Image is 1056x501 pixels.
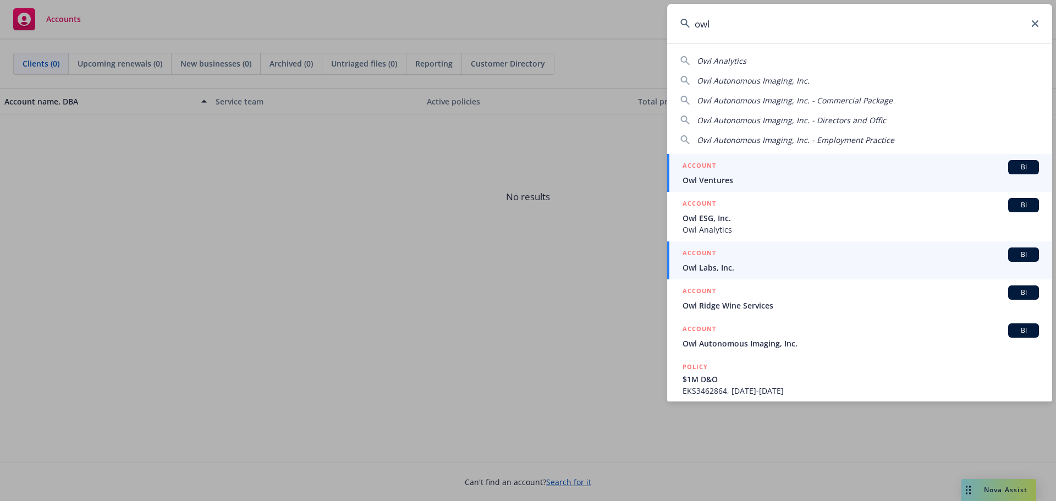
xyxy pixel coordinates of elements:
a: ACCOUNTBIOwl Ridge Wine Services [667,279,1052,317]
h5: ACCOUNT [683,247,716,261]
span: BI [1013,200,1035,210]
h5: ACCOUNT [683,285,716,299]
a: ACCOUNTBIOwl Labs, Inc. [667,241,1052,279]
span: Owl ESG, Inc. [683,212,1039,224]
a: ACCOUNTBIOwl ESG, Inc.Owl Analytics [667,192,1052,241]
span: Owl Ridge Wine Services [683,300,1039,311]
span: Owl Labs, Inc. [683,262,1039,273]
span: Owl Ventures [683,174,1039,186]
a: POLICY$1M D&OEKS3462864, [DATE]-[DATE] [667,355,1052,403]
a: ACCOUNTBIOwl Autonomous Imaging, Inc. [667,317,1052,355]
a: ACCOUNTBIOwl Ventures [667,154,1052,192]
h5: ACCOUNT [683,198,716,211]
h5: ACCOUNT [683,160,716,173]
input: Search... [667,4,1052,43]
span: Owl Autonomous Imaging, Inc. - Directors and Offic [697,115,886,125]
h5: ACCOUNT [683,323,716,337]
span: $1M D&O [683,373,1039,385]
span: BI [1013,326,1035,335]
span: Owl Autonomous Imaging, Inc. - Commercial Package [697,95,893,106]
span: BI [1013,162,1035,172]
span: Owl Autonomous Imaging, Inc. [697,75,810,86]
span: Owl Analytics [683,224,1039,235]
span: Owl Autonomous Imaging, Inc. [683,338,1039,349]
h5: POLICY [683,361,708,372]
span: Owl Autonomous Imaging, Inc. - Employment Practice [697,135,894,145]
span: EKS3462864, [DATE]-[DATE] [683,385,1039,397]
span: BI [1013,288,1035,298]
span: Owl Analytics [697,56,746,66]
span: BI [1013,250,1035,260]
